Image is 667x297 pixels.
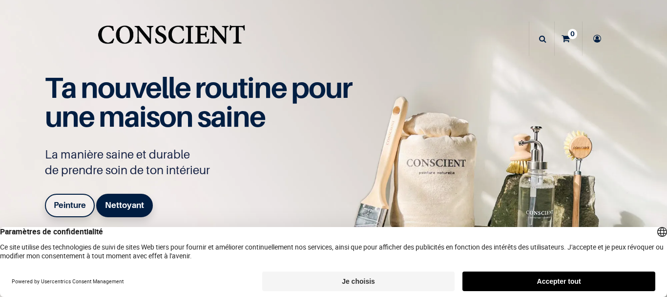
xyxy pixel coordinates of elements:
[96,194,153,217] a: Nettoyant
[45,194,95,217] a: Peinture
[45,70,352,134] span: Ta nouvelle routine pour une maison saine
[568,29,577,39] sup: 0
[96,20,247,58] img: Conscient
[54,200,86,210] b: Peinture
[105,200,144,210] b: Nettoyant
[45,147,362,178] p: La manière saine et durable de prendre soin de ton intérieur
[96,20,247,58] a: Logo of Conscient
[555,22,582,56] a: 0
